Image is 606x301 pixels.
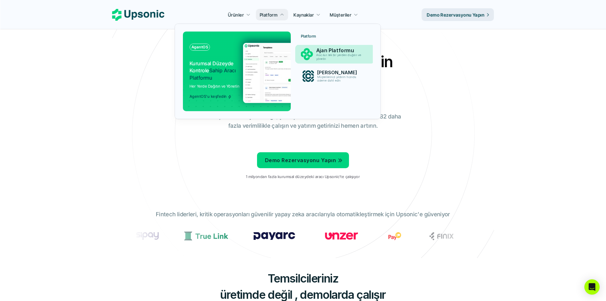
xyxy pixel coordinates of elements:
[317,69,357,75] font: [PERSON_NAME]
[156,211,450,218] font: Fintech liderleri, kritik operasyonları güvenilir yapay zeka aracılarıyla otomatikleştirmek için ...
[584,279,600,295] div: Intercom Messenger'ı açın
[265,157,336,163] font: Demo Rezervasyonu Yapın
[301,34,316,39] font: Platform
[316,47,354,54] font: Ajan Platformu
[316,53,362,61] font: Aracıları tek bir yerden dağıtın ve yönetin
[190,94,227,99] font: AgentOS'u keşfedin
[205,113,403,129] font: Yerleştirmeden uyumluluğa, yerleşimden otonom kontrole kadar. %82 daha fazla verimlilikle çalışın...
[422,8,494,21] a: Demo Rezervasyonu Yapın
[260,12,277,18] font: Platform
[228,12,244,18] font: Ürünler
[213,52,396,92] font: FinTech Operasyonları için Agentic AI Platformu
[294,12,314,18] font: Kaynaklar
[190,94,232,99] span: AgentOS'u keşfedin
[268,271,338,285] font: Temsilcileriniz
[192,45,208,49] font: AgentOS
[183,32,291,111] a: AgentOSKurumsal Düzeyde KontroleSahip Aracı PlatformuHer Yerde Dağıtın ve YönetinAgentOS'u keşfedin
[190,60,235,74] font: Kurumsal Düzeyde Kontrole
[246,174,360,179] font: 1 milyondan fazla kurumsal düzeydeki aracı Upsonic'te çalışıyor
[190,84,239,89] font: Her Yerde Dağıtın ve Yönetin
[224,9,254,20] a: Ürünler
[257,152,349,168] a: Demo Rezervasyonu Yapın
[427,12,484,18] font: Demo Rezervasyonu Yapın
[330,12,352,18] font: Müşteriler
[317,75,357,82] font: Müşterilerinizi yıldırım hızında sisteme dahil edin
[190,67,237,81] font: Sahip Aracı Platformu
